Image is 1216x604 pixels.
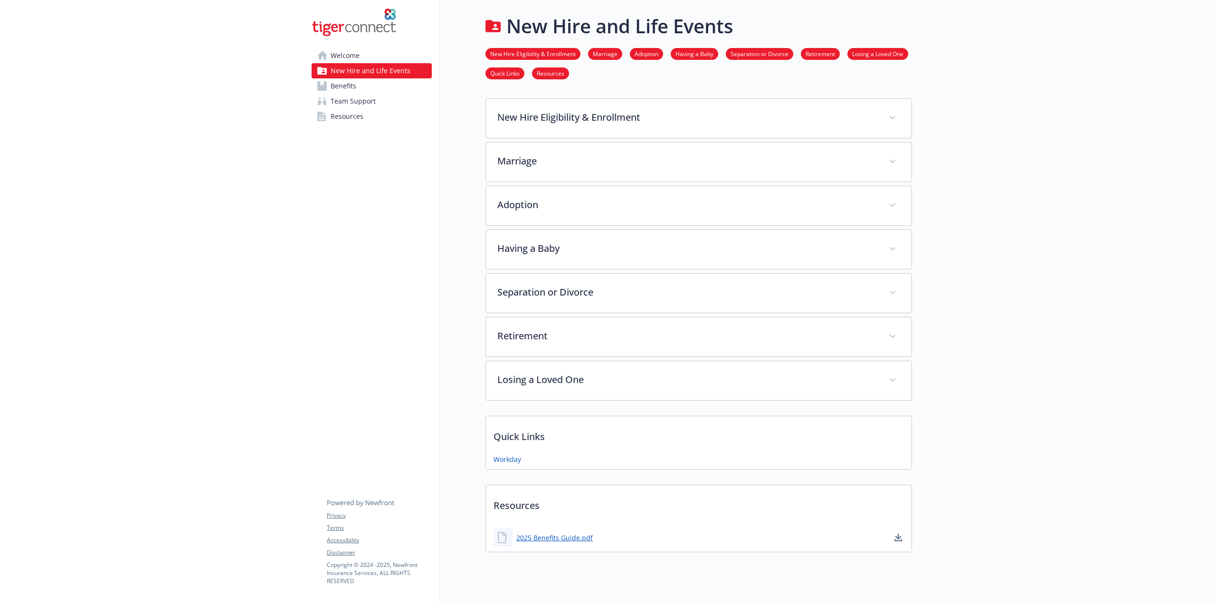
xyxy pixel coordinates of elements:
[485,68,524,77] a: Quick Links
[726,49,793,58] a: Separation or Divorce
[312,109,432,124] a: Resources
[494,454,521,464] a: Workday
[801,49,840,58] a: Retirement
[893,532,904,543] a: download document
[847,49,908,58] a: Losing a Loved One
[327,561,431,585] p: Copyright © 2024 - 2025 , Newfront Insurance Services, ALL RIGHTS RESERVED
[327,548,431,557] a: Disclaimer
[312,48,432,63] a: Welcome
[506,12,733,40] h1: New Hire and Life Events
[486,143,912,182] div: Marriage
[327,524,431,532] a: Terms
[516,533,593,543] a: 2025 Benefits Guide.pdf
[671,49,718,58] a: Having a Baby
[486,274,912,313] div: Separation or Divorce
[497,373,877,387] p: Losing a Loved One
[497,154,877,168] p: Marriage
[331,94,376,109] span: Team Support
[486,485,912,520] p: Resources
[331,78,356,94] span: Benefits
[497,241,877,256] p: Having a Baby
[486,230,912,269] div: Having a Baby
[588,49,622,58] a: Marriage
[331,48,360,63] span: Welcome
[532,68,569,77] a: Resources
[486,361,912,400] div: Losing a Loved One
[331,109,363,124] span: Resources
[486,416,912,451] p: Quick Links
[312,63,432,78] a: New Hire and Life Events
[312,78,432,94] a: Benefits
[486,186,912,225] div: Adoption
[497,198,877,212] p: Adoption
[497,110,877,125] p: New Hire Eligibility & Enrollment
[485,49,580,58] a: New Hire Eligibility & Enrollment
[312,94,432,109] a: Team Support
[630,49,663,58] a: Adoption
[327,511,431,520] a: Privacy
[331,63,410,78] span: New Hire and Life Events
[486,99,912,138] div: New Hire Eligibility & Enrollment
[497,329,877,343] p: Retirement
[327,536,431,545] a: Accessibility
[497,285,877,299] p: Separation or Divorce
[486,317,912,356] div: Retirement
